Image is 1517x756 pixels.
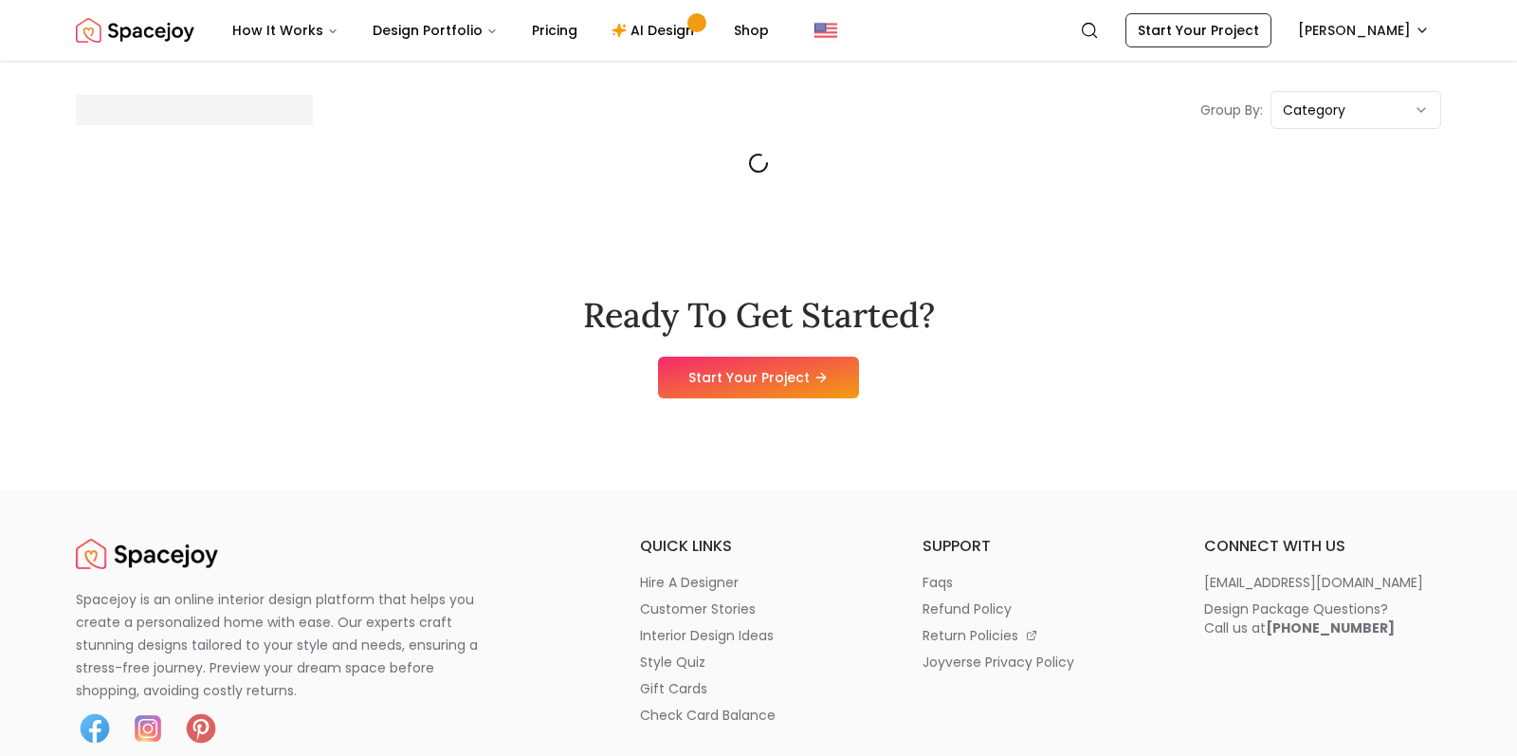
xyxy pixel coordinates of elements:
p: refund policy [923,599,1012,618]
h6: quick links [640,535,877,558]
a: Pricing [517,11,593,49]
b: [PHONE_NUMBER] [1266,618,1395,637]
div: Design Package Questions? Call us at [1204,599,1395,637]
p: Group By: [1200,101,1263,120]
button: How It Works [217,11,354,49]
p: style quiz [640,653,705,672]
nav: Main [217,11,784,49]
p: hire a designer [640,573,739,592]
p: joyverse privacy policy [923,653,1074,672]
a: Design Package Questions?Call us at[PHONE_NUMBER] [1204,599,1441,637]
p: interior design ideas [640,626,774,645]
a: refund policy [923,599,1160,618]
p: check card balance [640,706,776,725]
a: Start Your Project [658,357,859,398]
a: Start Your Project [1125,13,1271,47]
a: check card balance [640,706,877,725]
a: customer stories [640,599,877,618]
p: Spacejoy is an online interior design platform that helps you create a personalized home with eas... [76,588,501,702]
img: United States [814,19,837,42]
a: Spacejoy [76,535,218,573]
img: Pinterest icon [182,710,220,747]
p: customer stories [640,599,756,618]
a: hire a designer [640,573,877,592]
button: Design Portfolio [357,11,513,49]
h6: connect with us [1204,535,1441,558]
p: gift cards [640,679,707,698]
img: Spacejoy Logo [76,11,194,49]
a: interior design ideas [640,626,877,645]
a: style quiz [640,653,877,672]
h6: support [923,535,1160,558]
a: faqs [923,573,1160,592]
a: Shop [719,11,784,49]
img: Spacejoy Logo [76,535,218,573]
a: [EMAIL_ADDRESS][DOMAIN_NAME] [1204,573,1441,592]
a: return policies [923,626,1160,645]
a: Spacejoy [76,11,194,49]
button: [PERSON_NAME] [1287,13,1441,47]
a: gift cards [640,679,877,698]
a: AI Design [596,11,715,49]
a: joyverse privacy policy [923,653,1160,672]
img: Facebook icon [76,710,114,747]
p: faqs [923,573,953,592]
img: Instagram icon [129,710,167,747]
p: return policies [923,626,1018,645]
h2: Ready To Get Started? [583,296,935,334]
p: [EMAIL_ADDRESS][DOMAIN_NAME] [1204,573,1423,592]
